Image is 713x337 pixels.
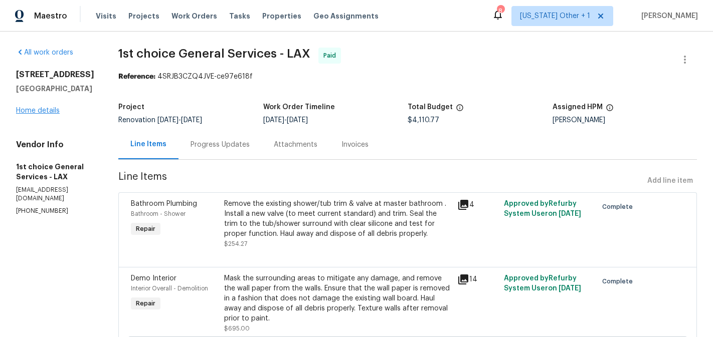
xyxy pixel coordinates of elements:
[16,84,94,94] h5: [GEOGRAPHIC_DATA]
[131,211,186,217] span: Bathroom - Shower
[520,11,590,21] span: [US_STATE] Other + 1
[16,70,94,80] h2: [STREET_ADDRESS]
[602,276,637,286] span: Complete
[224,325,250,331] span: $695.00
[118,73,155,80] b: Reference:
[191,140,250,150] div: Progress Updates
[171,11,217,21] span: Work Orders
[263,104,335,111] h5: Work Order Timeline
[224,241,247,247] span: $254.27
[263,117,308,124] span: -
[602,202,637,212] span: Complete
[408,104,453,111] h5: Total Budget
[323,51,340,61] span: Paid
[456,104,464,117] span: The total cost of line items that have been proposed by Opendoor. This sum includes line items th...
[16,186,94,203] p: [EMAIL_ADDRESS][DOMAIN_NAME]
[131,285,208,291] span: Interior Overall - Demolition
[637,11,698,21] span: [PERSON_NAME]
[504,275,581,292] span: Approved by Refurby System User on
[224,273,451,323] div: Mask the surrounding areas to mitigate any damage, and remove the wall paper from the walls. Ensu...
[553,104,603,111] h5: Assigned HPM
[157,117,179,124] span: [DATE]
[559,210,581,217] span: [DATE]
[224,199,451,239] div: Remove the existing shower/tub trim & valve at master bathroom . Install a new valve (to meet cur...
[16,162,94,182] h5: 1st choice General Services - LAX
[16,140,94,150] h4: Vendor Info
[157,117,202,124] span: -
[34,11,67,21] span: Maestro
[262,11,301,21] span: Properties
[132,298,159,308] span: Repair
[118,72,697,82] div: 4SRJB3CZQ4JVE-ce97e618f
[131,200,197,207] span: Bathroom Plumbing
[118,104,144,111] h5: Project
[118,117,202,124] span: Renovation
[341,140,369,150] div: Invoices
[128,11,159,21] span: Projects
[131,275,176,282] span: Demo Interior
[16,49,73,56] a: All work orders
[287,117,308,124] span: [DATE]
[504,200,581,217] span: Approved by Refurby System User on
[16,107,60,114] a: Home details
[313,11,379,21] span: Geo Assignments
[606,104,614,117] span: The hpm assigned to this work order.
[408,117,439,124] span: $4,110.77
[229,13,250,20] span: Tasks
[274,140,317,150] div: Attachments
[497,6,504,16] div: 8
[96,11,116,21] span: Visits
[118,48,310,60] span: 1st choice General Services - LAX
[553,117,697,124] div: [PERSON_NAME]
[263,117,284,124] span: [DATE]
[457,199,498,211] div: 4
[130,139,166,149] div: Line Items
[132,224,159,234] span: Repair
[118,172,643,190] span: Line Items
[457,273,498,285] div: 14
[16,207,94,215] p: [PHONE_NUMBER]
[559,285,581,292] span: [DATE]
[181,117,202,124] span: [DATE]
